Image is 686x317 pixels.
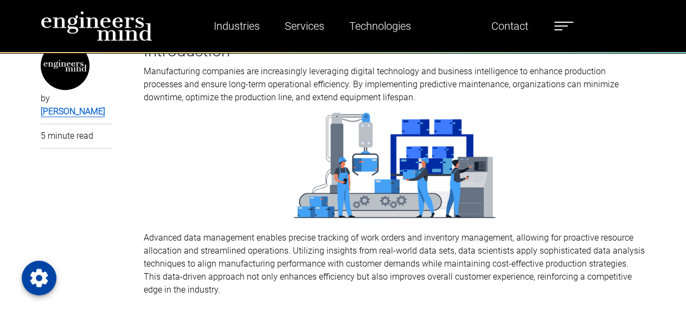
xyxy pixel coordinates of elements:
a: Contact [487,14,533,38]
p: Manufacturing companies are increasingly leveraging digital technology and business intelligence ... [144,65,646,104]
img: overview-img [294,113,495,218]
p: by [41,92,113,118]
img: EM_Logo [43,41,87,90]
a: Services [280,14,329,38]
img: logo [41,11,152,41]
p: Advanced data management enables precise tracking of work orders and inventory management, allowi... [144,231,646,296]
a: Industries [209,14,264,38]
a: Technologies [345,14,415,38]
a: [PERSON_NAME] [41,106,105,117]
p: 5 minute read [41,130,113,143]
